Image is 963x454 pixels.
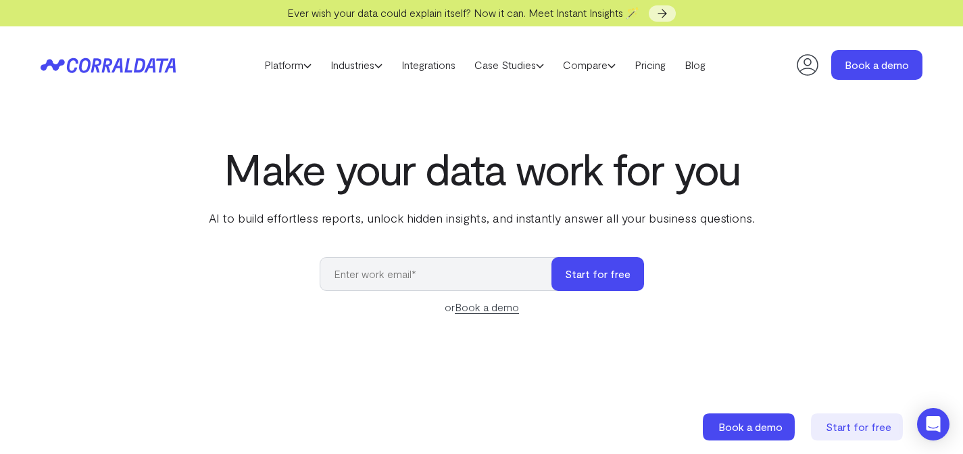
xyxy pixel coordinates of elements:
[455,300,519,314] a: Book a demo
[831,50,922,80] a: Book a demo
[811,413,906,440] a: Start for free
[826,420,891,433] span: Start for free
[287,6,639,19] span: Ever wish your data could explain itself? Now it can. Meet Instant Insights 🪄
[703,413,797,440] a: Book a demo
[625,55,675,75] a: Pricing
[675,55,715,75] a: Blog
[465,55,553,75] a: Case Studies
[320,257,565,291] input: Enter work email*
[392,55,465,75] a: Integrations
[917,408,949,440] div: Open Intercom Messenger
[320,299,644,315] div: or
[553,55,625,75] a: Compare
[321,55,392,75] a: Industries
[206,144,758,193] h1: Make your data work for you
[551,257,644,291] button: Start for free
[206,209,758,227] p: AI to build effortless reports, unlock hidden insights, and instantly answer all your business qu...
[255,55,321,75] a: Platform
[718,420,783,433] span: Book a demo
